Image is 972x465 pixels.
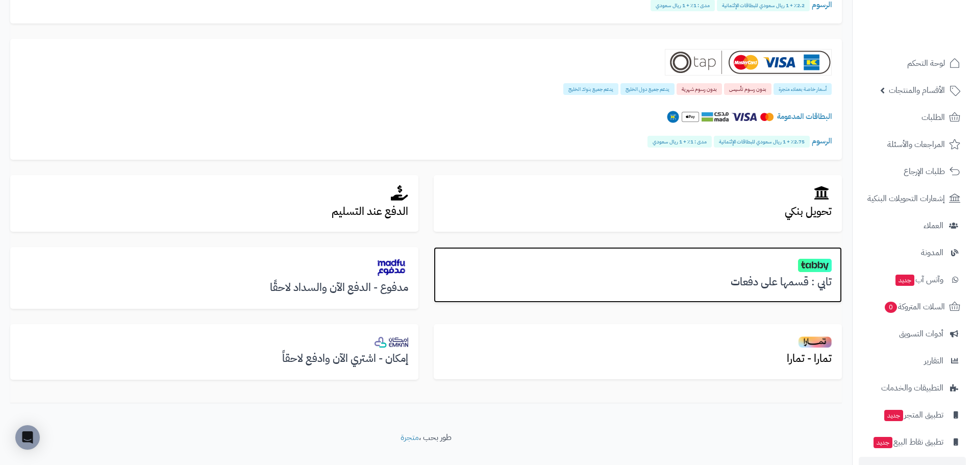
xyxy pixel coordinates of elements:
span: إشعارات التحويلات البنكية [867,191,945,206]
span: الطلبات [921,110,945,125]
h3: مدفوع - الدفع الآن والسداد لاحقًا [20,282,408,293]
span: جديد [884,410,903,421]
span: المدونة [921,246,943,260]
img: Tap [665,49,832,76]
a: تمارا - تمارا [434,324,842,379]
span: بدون رسوم شهرية [677,83,722,95]
a: العملاء [859,213,966,238]
h3: تابي : قسمها على دفعات [444,276,832,288]
h3: الدفع عند التسليم [20,206,408,217]
span: طلبات الإرجاع [904,164,945,179]
span: مدى : 1٪ + 1 ريال سعودي [647,136,712,148]
a: Tap أسعار خاصة بعملاء متجرة بدون رسوم تأسيس بدون رسوم شهرية يدعم جميع دول الخليج يدعم جميع بنوك ا... [10,39,842,159]
span: الأقسام والمنتجات [889,83,945,97]
a: تابي : قسمها على دفعات [434,247,842,303]
img: tabby.png [798,259,832,272]
span: السلات المتروكة [884,300,945,314]
span: الرسوم [812,135,832,146]
a: وآتس آبجديد [859,267,966,292]
div: Open Intercom Messenger [15,425,40,450]
h3: تمارا - تمارا [444,353,832,364]
a: متجرة [401,431,419,444]
a: لوحة التحكم [859,51,966,76]
span: 0 [885,302,897,313]
span: البطاقات المدعومة [777,111,832,122]
span: جديد [895,275,914,286]
span: جديد [874,437,892,448]
span: بدون رسوم تأسيس [724,83,771,95]
a: تحويل بنكي [434,175,842,232]
span: تطبيق المتجر [883,408,943,422]
a: أدوات التسويق [859,322,966,346]
span: المراجعات والأسئلة [887,137,945,152]
span: تطبيق نقاط البيع [873,435,943,449]
h3: تحويل بنكي [444,206,832,217]
a: الدفع عند التسليم [10,175,418,232]
span: يدعم جميع دول الخليج [620,83,675,95]
a: السلات المتروكة0 [859,295,966,319]
a: تطبيق نقاط البيعجديد [859,430,966,454]
span: التقارير [924,354,943,368]
a: طلبات الإرجاع [859,159,966,184]
a: التقارير [859,349,966,373]
span: أسعار خاصة بعملاء متجرة [774,83,832,95]
span: وآتس آب [894,273,943,287]
a: الطلبات [859,105,966,130]
a: المراجعات والأسئلة [859,132,966,157]
span: التطبيقات والخدمات [881,381,943,395]
a: إشعارات التحويلات البنكية [859,186,966,211]
span: العملاء [924,218,943,233]
span: يدعم جميع بنوك الخليج [563,83,618,95]
img: emkan_bnpl.png [375,337,408,348]
img: madfu.png [375,257,408,277]
img: tamarapay.png [798,336,832,348]
a: المدونة [859,240,966,265]
span: لوحة التحكم [907,56,945,70]
span: أدوات التسويق [899,327,943,341]
a: تطبيق المتجرجديد [859,403,966,427]
span: 2.75٪ + 1 ريال سعودي للبطاقات الإئتمانية [714,136,810,148]
h3: إمكان - اشتري الآن وادفع لاحقاً [20,353,408,364]
a: التطبيقات والخدمات [859,376,966,400]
